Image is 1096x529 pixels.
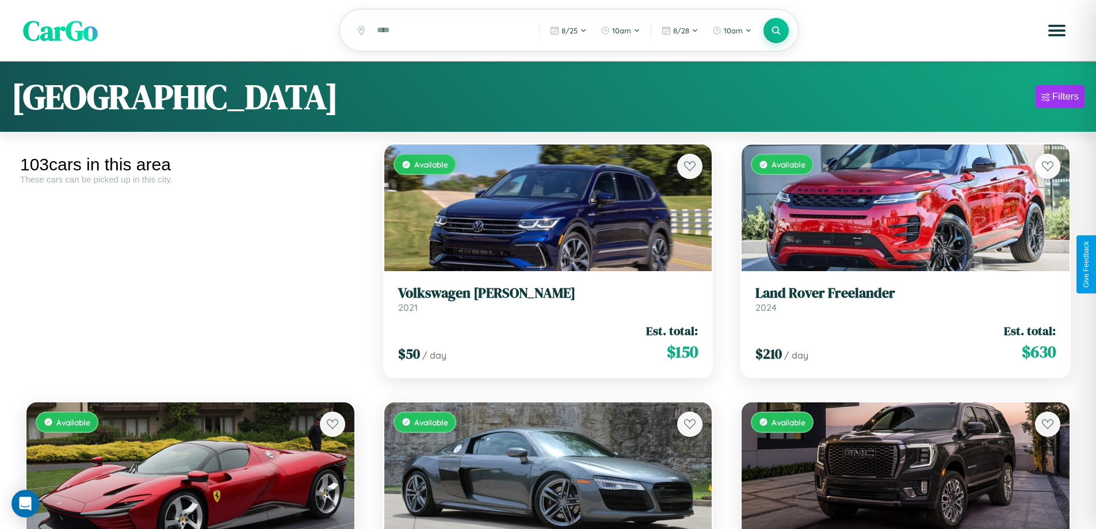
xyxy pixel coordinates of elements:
div: Filters [1052,91,1079,102]
span: / day [422,349,446,361]
span: Available [414,159,448,169]
div: Open Intercom Messenger [12,490,39,517]
button: Open menu [1041,14,1073,47]
span: 8 / 25 [562,26,578,35]
div: These cars can be picked up in this city. [20,174,361,184]
button: Filters [1036,85,1084,108]
a: Land Rover Freelander2024 [755,285,1056,313]
button: 8/28 [656,21,704,40]
span: $ 50 [398,344,420,363]
span: Est. total: [1004,322,1056,339]
span: Available [772,417,805,427]
button: 10am [595,21,646,40]
span: Available [772,159,805,169]
span: Est. total: [646,322,698,339]
a: Volkswagen [PERSON_NAME]2021 [398,285,698,313]
span: 10am [612,26,631,35]
h1: [GEOGRAPHIC_DATA] [12,73,338,120]
span: 2024 [755,302,777,313]
h3: Land Rover Freelander [755,285,1056,302]
span: Available [414,417,448,427]
span: $ 630 [1022,340,1056,363]
span: Available [56,417,90,427]
h3: Volkswagen [PERSON_NAME] [398,285,698,302]
span: 10am [724,26,743,35]
button: 8/25 [544,21,593,40]
div: 103 cars in this area [20,155,361,174]
span: CarGo [23,12,98,50]
span: $ 210 [755,344,782,363]
span: 2021 [398,302,418,313]
div: Give Feedback [1082,241,1090,288]
span: / day [784,349,808,361]
span: 8 / 28 [673,26,689,35]
button: 10am [707,21,758,40]
span: $ 150 [667,340,698,363]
